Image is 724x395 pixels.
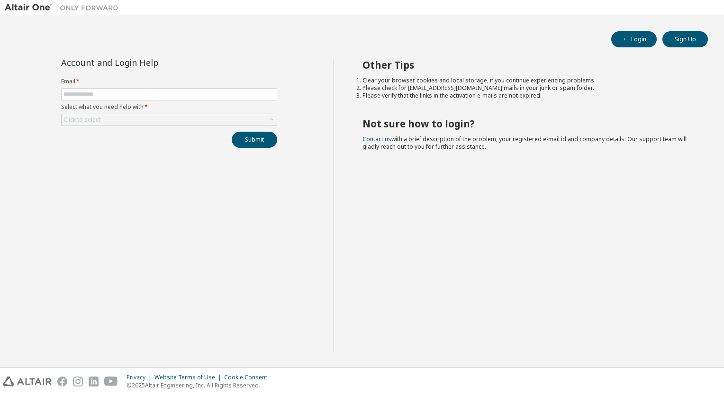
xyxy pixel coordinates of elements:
img: instagram.svg [73,377,83,386]
span: with a brief description of the problem, your registered e-mail id and company details. Our suppo... [362,135,687,151]
div: Account and Login Help [61,59,234,66]
div: Cookie Consent [224,374,273,381]
li: Please check for [EMAIL_ADDRESS][DOMAIN_NAME] mails in your junk or spam folder. [362,84,691,92]
button: Login [611,31,657,47]
img: altair_logo.svg [3,377,52,386]
h2: Other Tips [362,59,691,71]
label: Select what you need help with [61,103,277,111]
button: Submit [232,132,277,148]
img: Altair One [5,3,123,12]
div: Click to select [62,114,277,126]
button: Sign Up [662,31,708,47]
li: Clear your browser cookies and local storage, if you continue experiencing problems. [362,77,691,84]
p: © 2025 Altair Engineering, Inc. All Rights Reserved. [127,381,273,389]
a: Contact us [362,135,391,143]
img: linkedin.svg [89,377,99,386]
label: Email [61,78,277,85]
img: youtube.svg [104,377,118,386]
img: facebook.svg [57,377,67,386]
div: Privacy [127,374,154,381]
div: Click to select [63,116,100,124]
div: Website Terms of Use [154,374,224,381]
h2: Not sure how to login? [362,117,691,130]
li: Please verify that the links in the activation e-mails are not expired. [362,92,691,99]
